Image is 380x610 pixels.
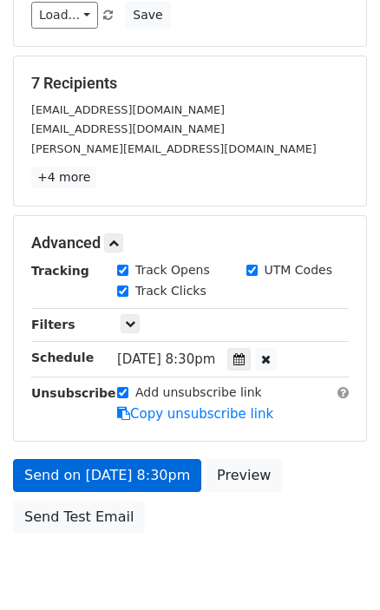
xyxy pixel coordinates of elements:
[135,282,206,300] label: Track Clicks
[31,167,96,188] a: +4 more
[293,527,380,610] iframe: Chat Widget
[117,351,215,367] span: [DATE] 8:30pm
[31,2,98,29] a: Load...
[117,406,273,422] a: Copy unsubscribe link
[265,261,332,279] label: UTM Codes
[135,261,210,279] label: Track Opens
[31,318,75,331] strong: Filters
[31,264,89,278] strong: Tracking
[293,527,380,610] div: 聊天小组件
[31,386,116,400] strong: Unsubscribe
[31,74,349,93] h5: 7 Recipients
[31,122,225,135] small: [EMAIL_ADDRESS][DOMAIN_NAME]
[31,142,317,155] small: [PERSON_NAME][EMAIL_ADDRESS][DOMAIN_NAME]
[135,384,262,402] label: Add unsubscribe link
[206,459,282,492] a: Preview
[31,233,349,253] h5: Advanced
[13,459,201,492] a: Send on [DATE] 8:30pm
[31,351,94,364] strong: Schedule
[13,501,145,534] a: Send Test Email
[31,103,225,116] small: [EMAIL_ADDRESS][DOMAIN_NAME]
[125,2,170,29] button: Save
